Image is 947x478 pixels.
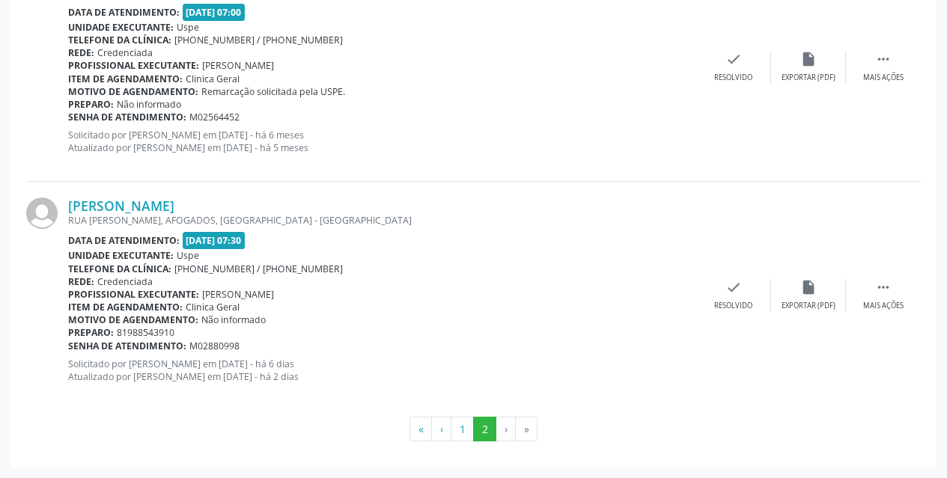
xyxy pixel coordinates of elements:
b: Item de agendamento: [68,301,183,313]
span: Credenciada [97,275,153,288]
span: Não informado [117,98,181,111]
div: Resolvido [714,301,752,311]
div: Mais ações [863,301,904,311]
i: insert_drive_file [800,51,817,67]
span: Clinica Geral [186,73,240,85]
span: [PHONE_NUMBER] / [PHONE_NUMBER] [174,263,343,275]
b: Item de agendamento: [68,73,183,85]
b: Profissional executante: [68,59,199,72]
b: Profissional executante: [68,288,199,301]
div: Resolvido [714,73,752,83]
b: Telefone da clínica: [68,34,171,46]
i: check [725,51,742,67]
div: Exportar (PDF) [782,301,835,311]
span: Não informado [201,313,266,326]
span: Clinica Geral [186,301,240,313]
button: Go to previous page [431,417,451,442]
button: Go to page 2 [473,417,496,442]
i:  [875,279,892,295]
div: Exportar (PDF) [782,73,835,83]
b: Senha de atendimento: [68,340,186,352]
i: insert_drive_file [800,279,817,295]
span: Uspe [177,21,199,34]
b: Rede: [68,275,94,288]
i:  [875,51,892,67]
b: Rede: [68,46,94,59]
i: check [725,279,742,295]
b: Telefone da clínica: [68,263,171,275]
span: [DATE] 07:00 [183,4,246,21]
b: Data de atendimento: [68,234,180,247]
b: Motivo de agendamento: [68,313,198,326]
span: Uspe [177,249,199,262]
b: Preparo: [68,98,114,111]
span: [DATE] 07:30 [183,232,246,249]
button: Go to page 1 [451,417,474,442]
span: M02564452 [189,111,240,123]
span: Credenciada [97,46,153,59]
b: Unidade executante: [68,249,174,262]
b: Preparo: [68,326,114,339]
button: Go to first page [409,417,432,442]
span: [PHONE_NUMBER] / [PHONE_NUMBER] [174,34,343,46]
span: Remarcação solicitada pela USPE. [201,85,345,98]
b: Motivo de agendamento: [68,85,198,98]
span: 81988543910 [117,326,174,339]
a: [PERSON_NAME] [68,197,174,214]
b: Senha de atendimento: [68,111,186,123]
p: Solicitado por [PERSON_NAME] em [DATE] - há 6 dias Atualizado por [PERSON_NAME] em [DATE] - há 2 ... [68,358,696,383]
div: RUA [PERSON_NAME], AFOGADOS, [GEOGRAPHIC_DATA] - [GEOGRAPHIC_DATA] [68,214,696,227]
ul: Pagination [26,417,921,442]
img: img [26,197,58,229]
p: Solicitado por [PERSON_NAME] em [DATE] - há 6 meses Atualizado por [PERSON_NAME] em [DATE] - há 5... [68,129,696,154]
span: [PERSON_NAME] [202,288,274,301]
b: Unidade executante: [68,21,174,34]
b: Data de atendimento: [68,6,180,19]
span: [PERSON_NAME] [202,59,274,72]
div: Mais ações [863,73,904,83]
span: M02880998 [189,340,240,352]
